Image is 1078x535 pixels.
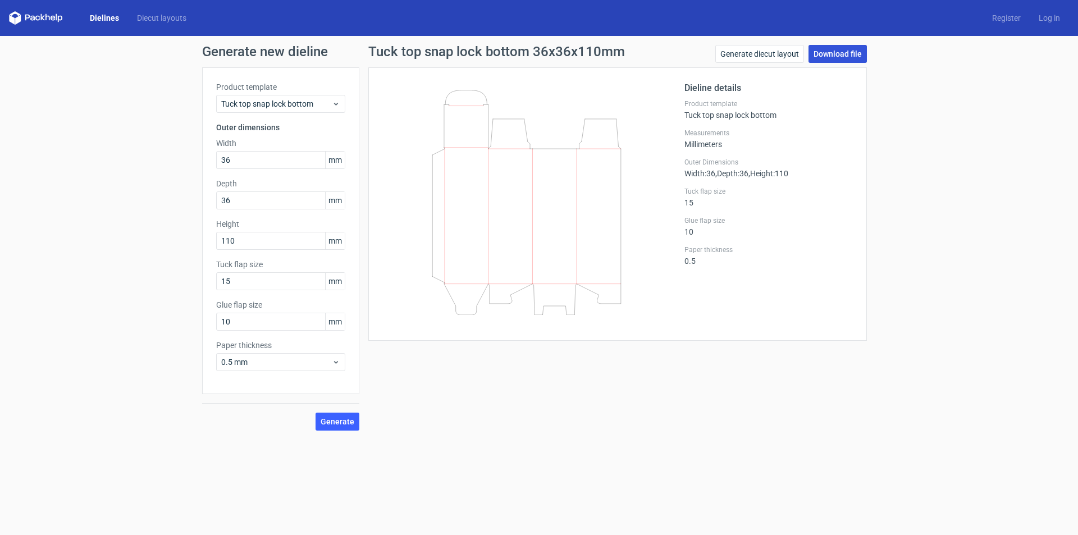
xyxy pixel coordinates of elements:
label: Outer Dimensions [684,158,853,167]
label: Height [216,218,345,230]
div: 0.5 [684,245,853,266]
div: Millimeters [684,129,853,149]
span: mm [325,273,345,290]
h2: Dieline details [684,81,853,95]
label: Glue flap size [216,299,345,310]
div: 15 [684,187,853,207]
a: Diecut layouts [128,12,195,24]
label: Paper thickness [216,340,345,351]
span: mm [325,232,345,249]
h1: Tuck top snap lock bottom 36x36x110mm [368,45,625,58]
span: mm [325,152,345,168]
span: , Height : 110 [748,169,788,178]
span: Generate [321,418,354,426]
label: Product template [216,81,345,93]
a: Download file [808,45,867,63]
label: Paper thickness [684,245,853,254]
span: 0.5 mm [221,356,332,368]
label: Tuck flap size [216,259,345,270]
span: mm [325,313,345,330]
label: Measurements [684,129,853,138]
span: Tuck top snap lock bottom [221,98,332,109]
div: Tuck top snap lock bottom [684,99,853,120]
a: Dielines [81,12,128,24]
button: Generate [316,413,359,431]
span: Width : 36 [684,169,715,178]
h1: Generate new dieline [202,45,876,58]
span: mm [325,192,345,209]
span: , Depth : 36 [715,169,748,178]
label: Width [216,138,345,149]
div: 10 [684,216,853,236]
label: Product template [684,99,853,108]
label: Depth [216,178,345,189]
h3: Outer dimensions [216,122,345,133]
label: Glue flap size [684,216,853,225]
a: Register [983,12,1030,24]
label: Tuck flap size [684,187,853,196]
a: Generate diecut layout [715,45,804,63]
a: Log in [1030,12,1069,24]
